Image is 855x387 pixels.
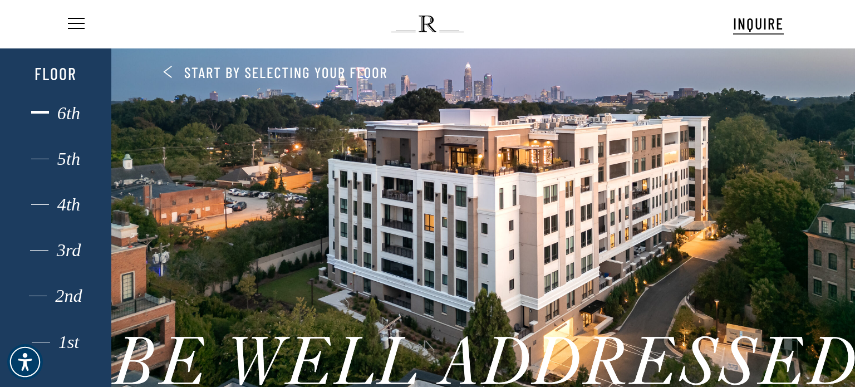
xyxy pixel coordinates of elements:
div: 6th [17,106,94,120]
div: 4th [17,197,94,212]
img: The Regent [391,16,463,32]
span: INQUIRE [733,14,784,33]
div: 1st [17,335,94,349]
div: Accessibility Menu [7,344,43,380]
div: Floor [17,63,94,84]
a: INQUIRE [733,13,784,35]
div: 2nd [17,288,94,303]
div: 3rd [17,243,94,257]
div: 5th [17,151,94,166]
a: Navigation Menu [66,18,85,30]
